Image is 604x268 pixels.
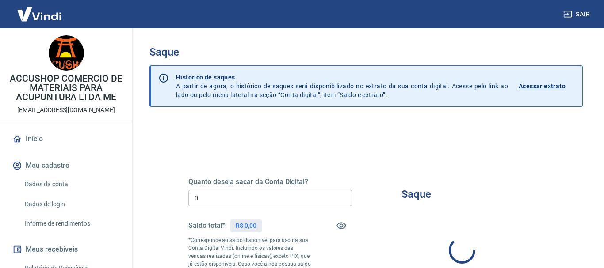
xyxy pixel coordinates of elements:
h5: Saldo total*: [188,221,227,230]
p: [EMAIL_ADDRESS][DOMAIN_NAME] [17,106,115,115]
p: Histórico de saques [176,73,508,82]
button: Sair [562,6,593,23]
img: Vindi [11,0,68,27]
h3: Saque [401,188,431,200]
button: Meu cadastro [11,156,122,175]
h5: Quanto deseja sacar da Conta Digital? [188,177,352,186]
p: Acessar extrato [519,82,566,91]
img: f9cebb57-6592-406e-bb70-d58a442a74f8.jpeg [49,35,84,71]
a: Dados da conta [21,175,122,193]
p: A partir de agora, o histórico de saques será disponibilizado no extrato da sua conta digital. Ac... [176,73,508,99]
button: Meus recebíveis [11,240,122,259]
h3: Saque [149,46,583,58]
a: Informe de rendimentos [21,215,122,233]
a: Acessar extrato [519,73,575,99]
a: Início [11,129,122,149]
a: Dados de login [21,195,122,213]
p: R$ 0,00 [236,221,256,230]
p: ACCUSHOP COMERCIO DE MATERIAIS PARA ACUPUNTURA LTDA ME [7,74,125,102]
